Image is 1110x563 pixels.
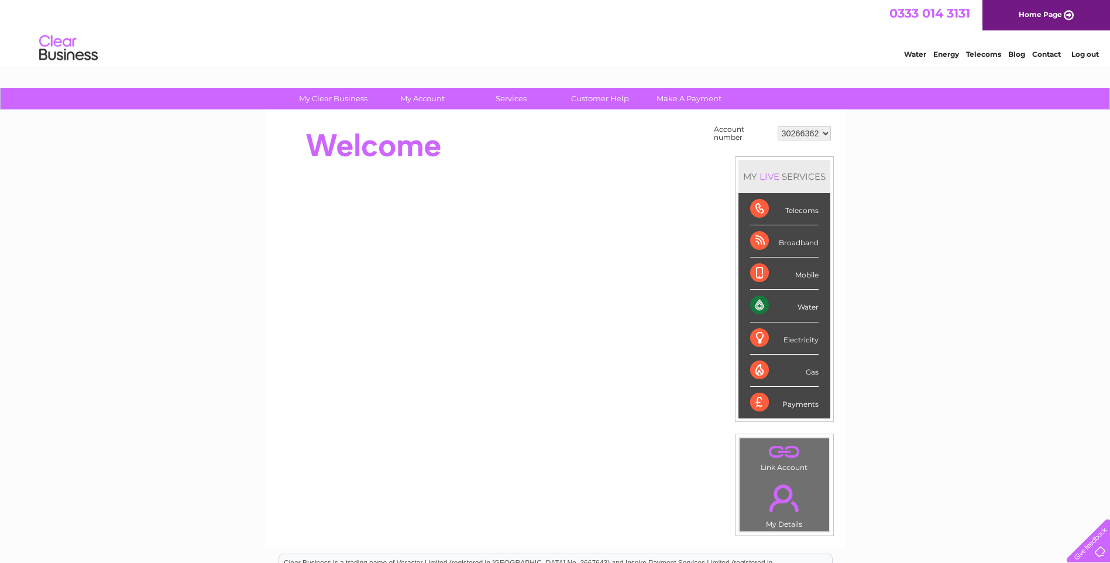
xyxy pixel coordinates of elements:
[889,6,970,20] a: 0333 014 3131
[1008,50,1025,59] a: Blog
[738,160,830,193] div: MY SERVICES
[552,88,648,109] a: Customer Help
[279,6,832,57] div: Clear Business is a trading name of Verastar Limited (registered in [GEOGRAPHIC_DATA] No. 3667643...
[739,475,830,532] td: My Details
[463,88,559,109] a: Services
[750,258,819,290] div: Mobile
[285,88,382,109] a: My Clear Business
[904,50,926,59] a: Water
[750,225,819,258] div: Broadband
[757,171,782,182] div: LIVE
[966,50,1001,59] a: Telecoms
[739,438,830,475] td: Link Account
[711,122,775,145] td: Account number
[750,355,819,387] div: Gas
[743,441,826,462] a: .
[1032,50,1061,59] a: Contact
[750,387,819,418] div: Payments
[39,30,98,66] img: logo.png
[750,290,819,322] div: Water
[750,322,819,355] div: Electricity
[374,88,470,109] a: My Account
[1071,50,1099,59] a: Log out
[750,193,819,225] div: Telecoms
[933,50,959,59] a: Energy
[743,478,826,519] a: .
[641,88,737,109] a: Make A Payment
